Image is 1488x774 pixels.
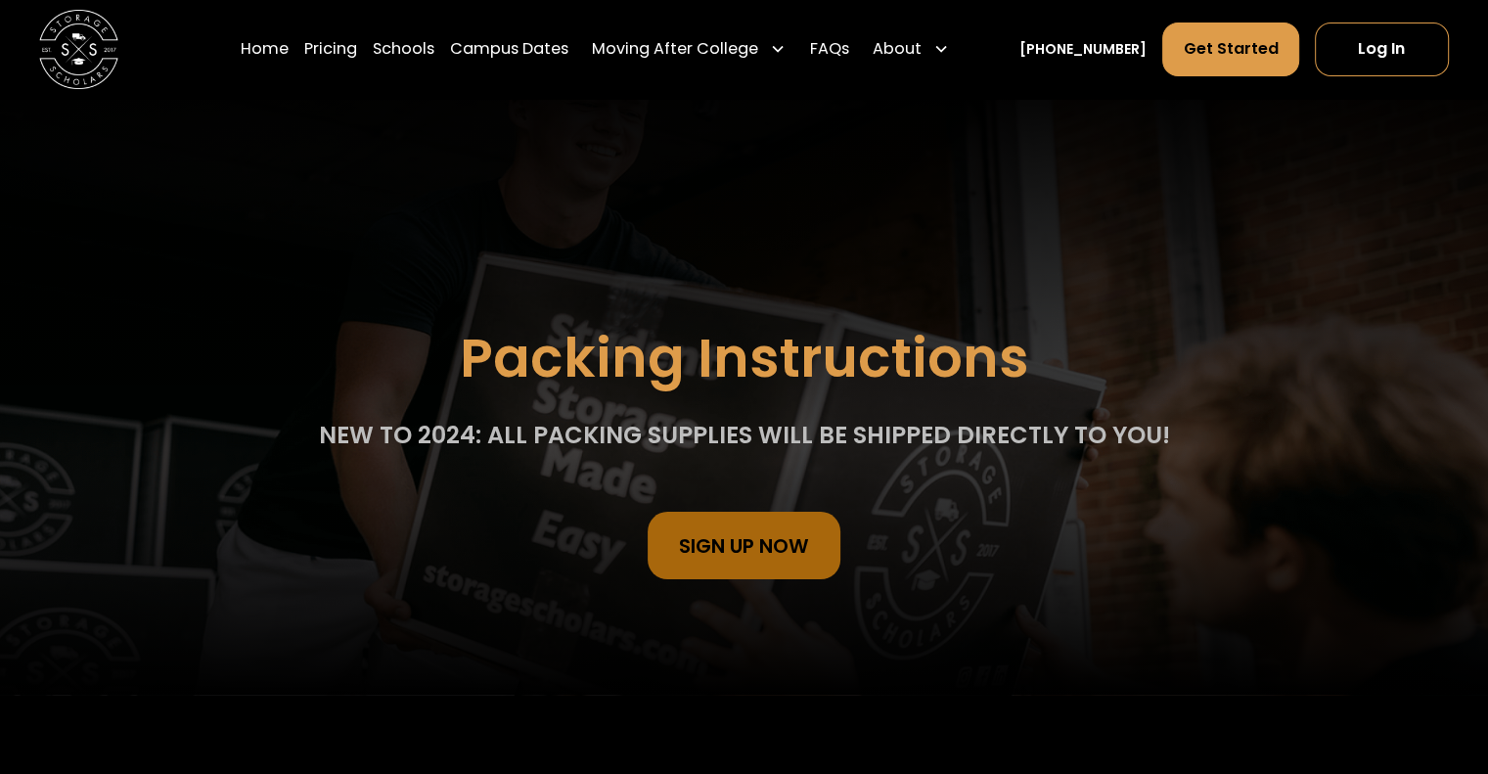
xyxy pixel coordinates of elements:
a: Log In [1315,23,1449,75]
img: Storage Scholars main logo [39,10,118,89]
a: [PHONE_NUMBER] [1019,39,1147,60]
div: sign Up Now [679,536,809,556]
div: NEW TO 2024: All packing supplies will be shipped directly to you! [319,419,1170,451]
h1: Packing Instructions [460,329,1029,388]
a: Schools [373,22,434,76]
a: Home [241,22,289,76]
a: FAQs [809,22,848,76]
div: Moving After College [592,37,758,61]
a: Get Started [1162,23,1298,75]
div: Moving After College [584,22,793,76]
div: About [873,37,922,61]
a: sign Up Now [648,512,840,578]
a: Campus Dates [450,22,568,76]
a: home [39,10,118,89]
div: About [865,22,957,76]
a: Pricing [304,22,357,76]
